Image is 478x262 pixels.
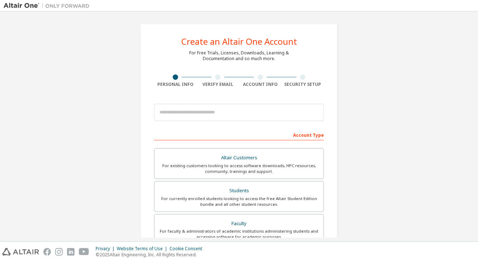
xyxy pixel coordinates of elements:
div: Students [159,186,319,196]
div: For currently enrolled students looking to access the free Altair Student Edition bundle and all ... [159,196,319,207]
div: Cookie Consent [169,246,206,252]
img: altair_logo.svg [2,248,39,256]
div: Faculty [159,219,319,229]
div: Account Info [239,82,282,87]
div: For existing customers looking to access software downloads, HPC resources, community, trainings ... [159,163,319,174]
div: Security Setup [282,82,324,87]
img: youtube.svg [79,248,89,256]
div: Personal Info [154,82,197,87]
div: For faculty & administrators of academic institutions administering students and accessing softwa... [159,228,319,240]
div: Verify Email [197,82,239,87]
img: linkedin.svg [67,248,75,256]
p: © 2025 Altair Engineering, Inc. All Rights Reserved. [96,252,206,258]
img: Altair One [4,2,93,9]
img: facebook.svg [43,248,51,256]
div: For Free Trials, Licenses, Downloads, Learning & Documentation and so much more. [189,50,289,62]
div: Account Type [154,129,324,140]
div: Website Terms of Use [117,246,169,252]
div: Privacy [96,246,117,252]
img: instagram.svg [55,248,63,256]
div: Altair Customers [159,153,319,163]
div: Create an Altair One Account [181,37,297,46]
